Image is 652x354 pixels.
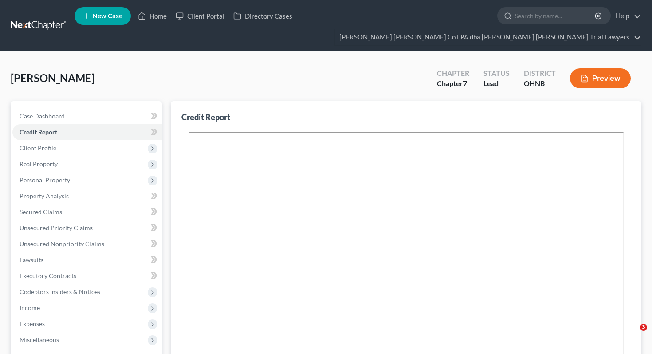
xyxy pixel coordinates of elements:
a: Case Dashboard [12,108,162,124]
span: Income [20,304,40,311]
span: 7 [463,79,467,87]
div: Chapter [437,68,469,79]
a: Help [611,8,641,24]
div: Credit Report [181,112,230,122]
span: Real Property [20,160,58,168]
span: New Case [93,13,122,20]
div: OHNB [524,79,556,89]
iframe: Intercom live chat [622,324,643,345]
span: Codebtors Insiders & Notices [20,288,100,295]
span: 3 [640,324,647,331]
a: Executory Contracts [12,268,162,284]
span: Case Dashboard [20,112,65,120]
a: Property Analysis [12,188,162,204]
span: Personal Property [20,176,70,184]
a: Lawsuits [12,252,162,268]
a: Client Portal [171,8,229,24]
div: Lead [483,79,510,89]
span: [PERSON_NAME] [11,71,94,84]
div: Chapter [437,79,469,89]
span: Unsecured Nonpriority Claims [20,240,104,248]
div: District [524,68,556,79]
a: Unsecured Priority Claims [12,220,162,236]
input: Search by name... [515,8,596,24]
a: Unsecured Nonpriority Claims [12,236,162,252]
a: [PERSON_NAME] [PERSON_NAME] Co LPA dba [PERSON_NAME] [PERSON_NAME] Trial Lawyers [335,29,641,45]
span: Lawsuits [20,256,43,264]
span: Expenses [20,320,45,327]
a: Directory Cases [229,8,297,24]
div: Status [483,68,510,79]
a: Home [134,8,171,24]
span: Secured Claims [20,208,62,216]
span: Miscellaneous [20,336,59,343]
span: Credit Report [20,128,57,136]
span: Client Profile [20,144,56,152]
span: Property Analysis [20,192,69,200]
span: Executory Contracts [20,272,76,279]
a: Credit Report [12,124,162,140]
button: Preview [570,68,631,88]
span: Unsecured Priority Claims [20,224,93,232]
a: Secured Claims [12,204,162,220]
